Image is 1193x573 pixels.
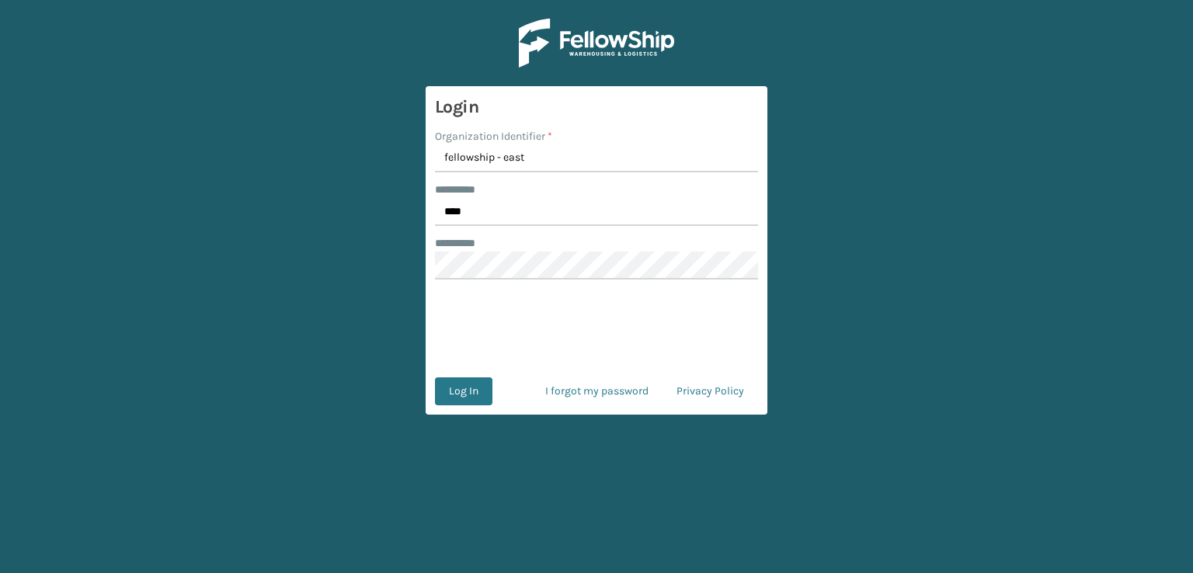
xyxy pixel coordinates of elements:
[663,377,758,405] a: Privacy Policy
[435,128,552,144] label: Organization Identifier
[478,298,715,359] iframe: reCAPTCHA
[435,95,758,119] h3: Login
[519,19,674,68] img: Logo
[531,377,663,405] a: I forgot my password
[435,377,492,405] button: Log In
